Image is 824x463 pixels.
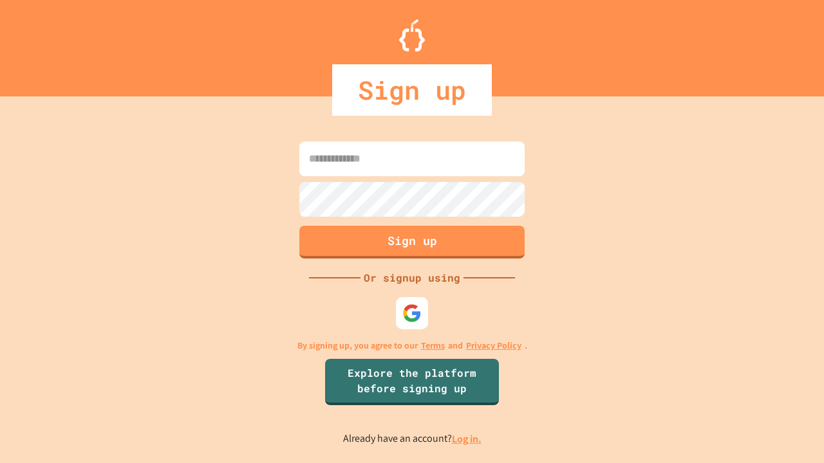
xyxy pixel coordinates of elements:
[299,226,525,259] button: Sign up
[360,270,464,286] div: Or signup using
[343,431,482,447] p: Already have an account?
[325,359,499,405] a: Explore the platform before signing up
[770,412,811,450] iframe: chat widget
[452,432,482,446] a: Log in.
[399,19,425,51] img: Logo.svg
[297,339,527,352] p: By signing up, you agree to our and .
[332,64,492,116] div: Sign up
[717,356,811,410] iframe: chat widget
[466,339,521,352] a: Privacy Policy
[402,304,422,323] img: google-icon.svg
[421,339,445,352] a: Terms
